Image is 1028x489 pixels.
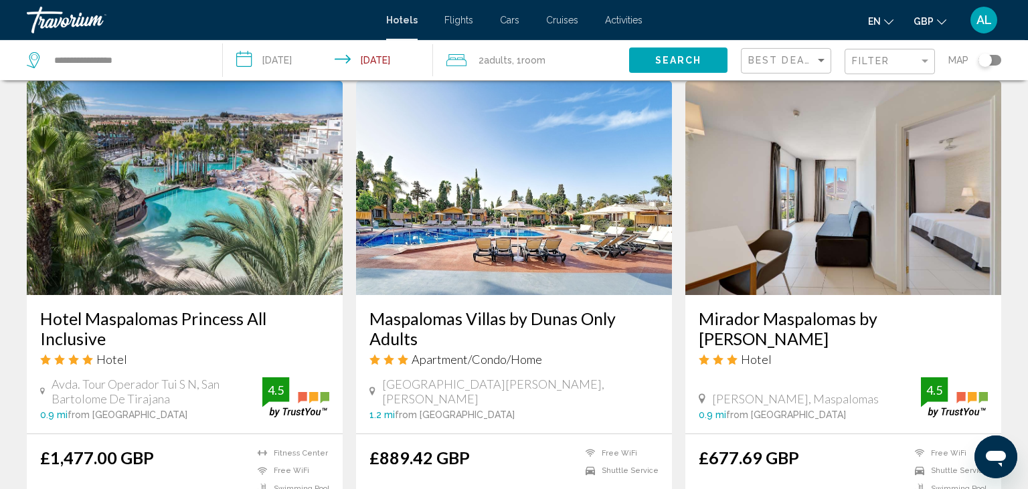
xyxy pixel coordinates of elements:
ins: £1,477.00 GBP [40,448,154,468]
img: Hotel image [356,81,672,295]
span: from [GEOGRAPHIC_DATA] [395,409,515,420]
span: 2 [479,51,512,70]
li: Free WiFi [908,448,988,459]
button: Change currency [914,11,946,31]
span: Apartment/Condo/Home [412,352,542,367]
ins: £889.42 GBP [369,448,470,468]
ins: £677.69 GBP [699,448,799,468]
mat-select: Sort by [748,56,827,67]
li: Free WiFi [251,465,329,476]
a: Activities [605,15,642,25]
a: Cars [500,15,519,25]
div: 3 star Apartment [369,352,659,367]
span: 0.9 mi [699,409,726,420]
a: Travorium [27,7,373,33]
span: Hotel [741,352,772,367]
span: Room [521,55,545,66]
div: 4.5 [262,382,289,398]
iframe: Button to launch messaging window [974,435,1017,478]
span: GBP [914,16,934,27]
span: Best Deals [748,55,819,66]
span: Search [655,56,702,66]
span: , 1 [512,51,545,70]
a: Hotel Maspalomas Princess All Inclusive [40,308,329,349]
span: Adults [484,55,512,66]
span: 1.2 mi [369,409,395,420]
button: User Menu [966,6,1001,34]
img: trustyou-badge.svg [921,377,988,417]
span: [GEOGRAPHIC_DATA][PERSON_NAME], [PERSON_NAME] [382,377,659,406]
a: Maspalomas Villas by Dunas Only Adults [369,308,659,349]
button: Filter [845,48,935,76]
li: Free WiFi [579,448,659,459]
div: 4.5 [921,382,948,398]
button: Search [629,47,727,72]
span: from [GEOGRAPHIC_DATA] [726,409,846,420]
li: Shuttle Service [579,465,659,476]
span: Hotel [96,352,127,367]
span: from [GEOGRAPHIC_DATA] [68,409,187,420]
a: Flights [444,15,473,25]
img: Hotel image [27,81,343,295]
button: Toggle map [968,54,1001,66]
div: 4 star Hotel [40,352,329,367]
span: Avda. Tour Operador Tui S N, San Bartolome De Tirajana [52,377,262,406]
button: Change language [868,11,893,31]
button: Travelers: 2 adults, 0 children [433,40,629,80]
span: 0.9 mi [40,409,68,420]
div: 3 star Hotel [699,352,988,367]
img: Hotel image [685,81,1001,295]
span: en [868,16,881,27]
button: Check-in date: Nov 10, 2025 Check-out date: Nov 14, 2025 [223,40,432,80]
a: Mirador Maspalomas by [PERSON_NAME] [699,308,988,349]
img: trustyou-badge.svg [262,377,329,417]
span: Filter [852,56,890,66]
a: Cruises [546,15,578,25]
li: Shuttle Service [908,465,988,476]
a: Hotels [386,15,418,25]
li: Fitness Center [251,448,329,459]
span: Map [948,51,968,70]
span: [PERSON_NAME], Maspalomas [712,391,879,406]
span: AL [976,13,992,27]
